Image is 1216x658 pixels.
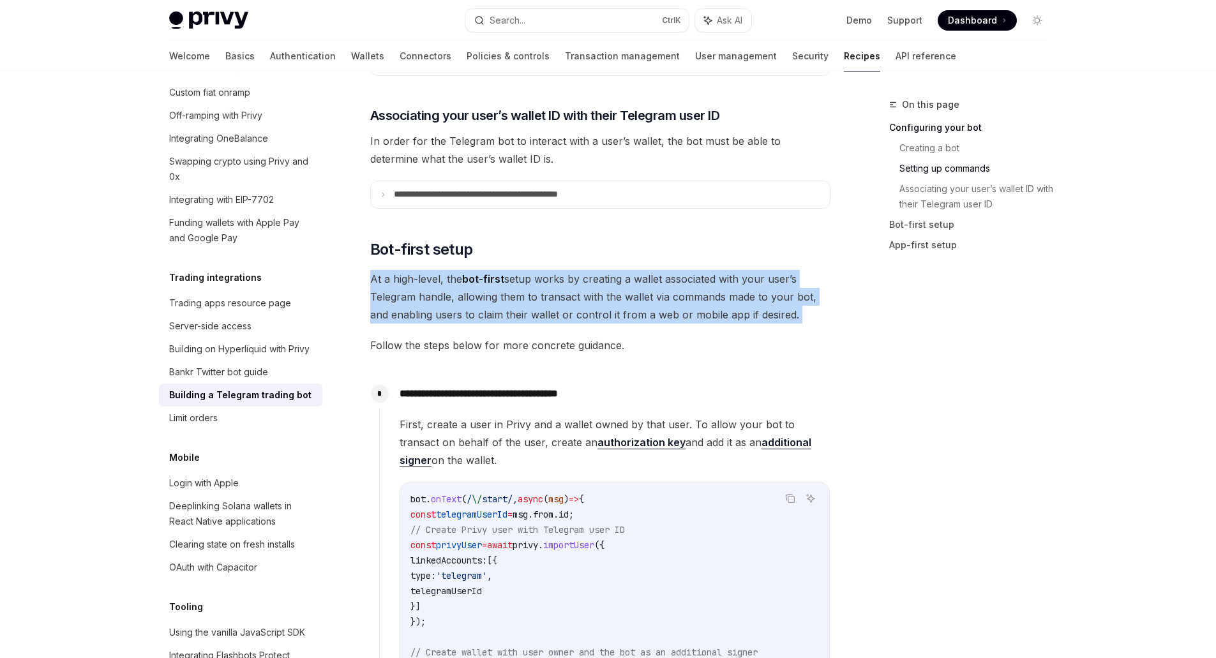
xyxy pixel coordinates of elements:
span: type: [410,570,436,581]
span: const [410,539,436,551]
a: Basics [225,41,255,71]
a: API reference [896,41,956,71]
img: light logo [169,11,248,29]
span: onText [431,493,462,505]
a: Swapping crypto using Privy and 0x [159,150,322,188]
button: Toggle dark mode [1027,10,1047,31]
button: Copy the contents from the code block [782,490,799,507]
a: Building a Telegram trading bot [159,384,322,407]
a: Integrating OneBalance [159,127,322,150]
span: telegramUserId [436,509,507,520]
div: Funding wallets with Apple Pay and Google Pay [169,215,315,246]
span: . [426,493,431,505]
span: First, create a user in Privy and a wallet owned by that user. To allow your bot to transact on b... [400,415,830,469]
a: authorization key [597,436,686,449]
span: . [538,539,543,551]
span: In order for the Telegram bot to interact with a user’s wallet, the bot must be able to determine... [370,132,830,168]
h5: Tooling [169,599,203,615]
a: Integrating with EIP-7702 [159,188,322,211]
div: Search... [490,13,525,28]
span: async [518,493,543,505]
button: Ask AI [802,490,819,507]
span: Dashboard [948,14,997,27]
span: = [482,539,487,551]
div: OAuth with Capacitor [169,560,257,575]
button: Search...CtrlK [465,9,689,32]
a: Off-ramping with Privy [159,104,322,127]
span: \/ [472,493,482,505]
a: Creating a bot [899,138,1058,158]
span: msg [513,509,528,520]
span: Ctrl K [662,15,681,26]
span: Bot-first setup [370,239,473,260]
span: bot [410,493,426,505]
span: { [579,493,584,505]
span: , [487,570,492,581]
a: Funding wallets with Apple Pay and Google Pay [159,211,322,250]
span: Ask AI [717,14,742,27]
div: Custom fiat onramp [169,85,250,100]
span: Associating your user’s wallet ID with their Telegram user ID [370,107,720,124]
a: Wallets [351,41,384,71]
h5: Mobile [169,450,200,465]
h5: Trading integrations [169,270,262,285]
a: User management [695,41,777,71]
a: Server-side access [159,315,322,338]
a: Support [887,14,922,27]
span: from [533,509,553,520]
a: OAuth with Capacitor [159,556,322,579]
span: . [528,509,533,520]
span: ; [569,509,574,520]
span: // Create Privy user with Telegram user ID [410,524,625,535]
span: . [553,509,559,520]
div: Off-ramping with Privy [169,108,262,123]
a: Dashboard [938,10,1017,31]
a: Clearing state on fresh installs [159,533,322,556]
div: Integrating with EIP-7702 [169,192,274,207]
span: / [467,493,472,505]
a: Authentication [270,41,336,71]
button: Ask AI [695,9,751,32]
span: }] [410,601,421,612]
div: Deeplinking Solana wallets in React Native applications [169,498,315,529]
a: Associating your user’s wallet ID with their Telegram user ID [899,179,1058,214]
div: Server-side access [169,318,251,334]
span: telegramUserId [410,585,482,597]
span: id [559,509,569,520]
a: Bankr Twitter bot guide [159,361,322,384]
div: Bankr Twitter bot guide [169,364,268,380]
a: Connectors [400,41,451,71]
span: ) [564,493,569,505]
a: additional signer [400,436,811,467]
a: Welcome [169,41,210,71]
a: Custom fiat onramp [159,81,322,104]
strong: bot-first [462,273,504,285]
span: ({ [594,539,604,551]
div: Building on Hyperliquid with Privy [169,341,310,357]
a: Configuring your bot [889,117,1058,138]
a: Demo [846,14,872,27]
span: On this page [902,97,959,112]
span: importUser [543,539,594,551]
span: privyUser [436,539,482,551]
span: privy [513,539,538,551]
span: = [507,509,513,520]
a: Security [792,41,829,71]
a: Building on Hyperliquid with Privy [159,338,322,361]
a: Policies & controls [467,41,550,71]
a: Recipes [844,41,880,71]
span: => [569,493,579,505]
a: Bot-first setup [889,214,1058,235]
div: Building a Telegram trading bot [169,387,312,403]
div: Integrating OneBalance [169,131,268,146]
a: Setting up commands [899,158,1058,179]
span: 'telegram' [436,570,487,581]
span: }); [410,616,426,627]
span: start/ [482,493,513,505]
a: Trading apps resource page [159,292,322,315]
span: ( [462,493,467,505]
a: App-first setup [889,235,1058,255]
span: linkedAccounts: [410,555,487,566]
div: Using the vanilla JavaScript SDK [169,625,305,640]
span: [{ [487,555,497,566]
